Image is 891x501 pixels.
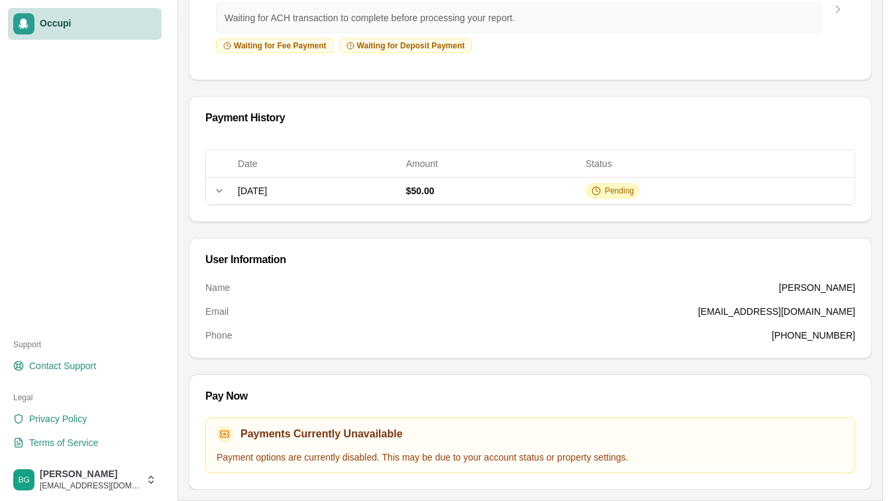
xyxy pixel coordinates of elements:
[216,38,334,53] div: Waiting for Fee Payment
[205,329,232,342] dt: Phone
[580,150,855,177] th: Status
[8,334,162,355] div: Support
[238,186,267,196] span: [DATE]
[406,186,435,196] span: $50.00
[605,186,634,196] span: Pending
[401,150,580,177] th: Amount
[772,329,855,342] dd: [PHONE_NUMBER]
[8,8,162,40] a: Occupi
[29,436,98,449] span: Terms of Service
[205,281,230,294] dt: Name
[40,480,140,491] span: [EMAIL_ADDRESS][DOMAIN_NAME]
[233,150,401,177] th: Date
[779,281,855,294] dd: [PERSON_NAME]
[8,355,162,376] a: Contact Support
[29,412,87,425] span: Privacy Policy
[217,450,844,465] p: Payment options are currently disabled. This may be due to your account status or property settings.
[40,18,156,30] span: Occupi
[13,469,34,490] img: Briana Gray
[339,38,472,53] div: Waiting for Deposit Payment
[29,359,96,372] span: Contact Support
[205,305,229,318] dt: Email
[8,432,162,453] a: Terms of Service
[240,426,403,442] h3: Payments Currently Unavailable
[205,391,855,402] div: Pay Now
[8,387,162,408] div: Legal
[205,254,855,265] div: User Information
[698,305,855,318] dd: [EMAIL_ADDRESS][DOMAIN_NAME]
[8,408,162,429] a: Privacy Policy
[40,469,140,480] span: [PERSON_NAME]
[205,113,855,123] div: Payment History
[225,11,812,25] p: Waiting for ACH transaction to complete before processing your report.
[8,464,162,496] button: Briana Gray[PERSON_NAME][EMAIL_ADDRESS][DOMAIN_NAME]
